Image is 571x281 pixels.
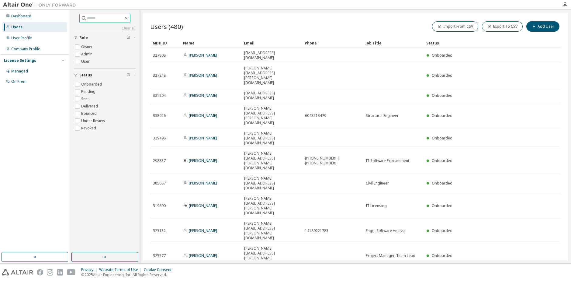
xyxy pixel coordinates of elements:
[432,73,452,78] span: Onboarded
[81,51,94,58] label: Admin
[432,21,478,32] button: Import From CSV
[11,36,32,40] div: User Profile
[150,22,183,31] span: Users (480)
[126,35,130,40] span: Clear filter
[81,110,98,117] label: Bounced
[305,38,361,48] div: Phone
[81,43,94,51] label: Owner
[305,228,328,233] span: 14189221783
[305,113,326,118] span: 6043513479
[47,269,53,276] img: instagram.svg
[79,73,92,78] span: Status
[432,228,452,233] span: Onboarded
[189,113,217,118] a: [PERSON_NAME]
[244,106,299,125] span: [PERSON_NAME][EMAIL_ADDRESS][PERSON_NAME][DOMAIN_NAME]
[366,228,406,233] span: Engg. Software Analyst
[189,93,217,98] a: [PERSON_NAME]
[244,151,299,170] span: [PERSON_NAME][EMAIL_ADDRESS][PERSON_NAME][DOMAIN_NAME]
[189,135,217,141] a: [PERSON_NAME]
[153,73,166,78] span: 327248
[432,181,452,186] span: Onboarded
[153,53,166,58] span: 327808
[482,21,523,32] button: Export To CSV
[11,47,40,51] div: Company Profile
[244,131,299,146] span: [PERSON_NAME][EMAIL_ADDRESS][DOMAIN_NAME]
[189,203,217,208] a: [PERSON_NAME]
[74,26,136,31] a: Clear all
[81,88,97,95] label: Pending
[126,73,130,78] span: Clear filter
[432,253,452,258] span: Onboarded
[366,158,409,163] span: IT Software Procurement
[244,196,299,216] span: [PERSON_NAME][EMAIL_ADDRESS][PERSON_NAME][DOMAIN_NAME]
[432,93,452,98] span: Onboarded
[81,103,99,110] label: Delivered
[183,38,239,48] div: Name
[153,158,166,163] span: 298337
[11,25,22,30] div: Users
[153,113,166,118] span: 338956
[81,272,175,277] p: © 2025 Altair Engineering, Inc. All Rights Reserved.
[37,269,43,276] img: facebook.svg
[366,181,389,186] span: Civil Engineer
[144,267,175,272] div: Cookie Consent
[81,117,106,125] label: Under Review
[189,181,217,186] a: [PERSON_NAME]
[11,79,26,84] div: On Prem
[432,113,452,118] span: Onboarded
[189,73,217,78] a: [PERSON_NAME]
[189,253,217,258] a: [PERSON_NAME]
[4,58,36,63] div: License Settings
[81,95,90,103] label: Sent
[432,135,452,141] span: Onboarded
[366,253,415,258] span: Project Manager, Team Lead
[99,267,144,272] div: Website Terms of Use
[526,21,559,32] button: Add User
[426,38,529,48] div: Status
[244,91,299,100] span: [EMAIL_ADDRESS][DOMAIN_NAME]
[244,38,300,48] div: Email
[67,269,76,276] img: youtube.svg
[189,158,217,163] a: [PERSON_NAME]
[153,38,178,48] div: MDH ID
[366,113,399,118] span: Structural Engineer
[244,246,299,265] span: [PERSON_NAME][EMAIL_ADDRESS][PERSON_NAME][DOMAIN_NAME]
[74,68,136,82] button: Status
[432,158,452,163] span: Onboarded
[81,267,99,272] div: Privacy
[365,38,421,48] div: Job Title
[74,31,136,44] button: Role
[11,69,28,74] div: Managed
[81,125,97,132] label: Revoked
[81,58,91,65] label: User
[153,136,166,141] span: 329498
[3,2,79,8] img: Altair One
[366,203,387,208] span: IT Licensing
[189,53,217,58] a: [PERSON_NAME]
[189,228,217,233] a: [PERSON_NAME]
[153,203,166,208] span: 319690
[11,14,31,19] div: Dashboard
[153,93,166,98] span: 321204
[244,66,299,85] span: [PERSON_NAME][EMAIL_ADDRESS][PERSON_NAME][DOMAIN_NAME]
[153,253,166,258] span: 325577
[305,156,360,166] span: [PHONE_NUMBER] | [PHONE_NUMBER]
[432,53,452,58] span: Onboarded
[2,269,33,276] img: altair_logo.svg
[244,221,299,241] span: [PERSON_NAME][EMAIL_ADDRESS][PERSON_NAME][DOMAIN_NAME]
[153,228,166,233] span: 323132
[153,181,166,186] span: 385687
[432,203,452,208] span: Onboarded
[81,81,103,88] label: Onboarded
[244,51,299,60] span: [EMAIL_ADDRESS][DOMAIN_NAME]
[244,176,299,191] span: [PERSON_NAME][EMAIL_ADDRESS][DOMAIN_NAME]
[57,269,63,276] img: linkedin.svg
[79,35,88,40] span: Role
